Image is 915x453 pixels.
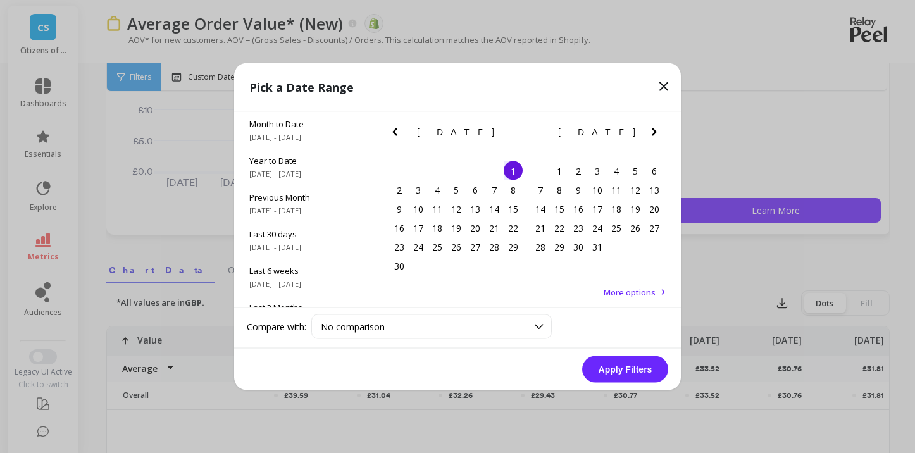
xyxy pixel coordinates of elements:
[569,180,588,199] div: Choose Tuesday, July 9th, 2024
[417,127,496,137] span: [DATE]
[626,218,645,237] div: Choose Friday, July 26th, 2024
[390,199,409,218] div: Choose Sunday, June 9th, 2024
[626,180,645,199] div: Choose Friday, July 12th, 2024
[588,180,607,199] div: Choose Wednesday, July 10th, 2024
[588,199,607,218] div: Choose Wednesday, July 17th, 2024
[645,161,664,180] div: Choose Saturday, July 6th, 2024
[504,199,523,218] div: Choose Saturday, June 15th, 2024
[645,218,664,237] div: Choose Saturday, July 27th, 2024
[409,218,428,237] div: Choose Monday, June 17th, 2024
[249,302,358,313] span: Last 3 Months
[447,180,466,199] div: Choose Wednesday, June 5th, 2024
[485,237,504,256] div: Choose Friday, June 28th, 2024
[569,218,588,237] div: Choose Tuesday, July 23rd, 2024
[428,218,447,237] div: Choose Tuesday, June 18th, 2024
[504,180,523,199] div: Choose Saturday, June 8th, 2024
[569,199,588,218] div: Choose Tuesday, July 16th, 2024
[626,199,645,218] div: Choose Friday, July 19th, 2024
[409,237,428,256] div: Choose Monday, June 24th, 2024
[249,265,358,276] span: Last 6 weeks
[249,118,358,130] span: Month to Date
[409,199,428,218] div: Choose Monday, June 10th, 2024
[447,218,466,237] div: Choose Wednesday, June 19th, 2024
[645,199,664,218] div: Choose Saturday, July 20th, 2024
[249,206,358,216] span: [DATE] - [DATE]
[607,218,626,237] div: Choose Thursday, July 25th, 2024
[607,199,626,218] div: Choose Thursday, July 18th, 2024
[504,218,523,237] div: Choose Saturday, June 22nd, 2024
[428,180,447,199] div: Choose Tuesday, June 4th, 2024
[626,161,645,180] div: Choose Friday, July 5th, 2024
[550,161,569,180] div: Choose Monday, July 1st, 2024
[569,161,588,180] div: Choose Tuesday, July 2nd, 2024
[531,161,664,256] div: month 2024-07
[466,199,485,218] div: Choose Thursday, June 13th, 2024
[528,125,549,145] button: Previous Month
[558,127,637,137] span: [DATE]
[409,180,428,199] div: Choose Monday, June 3rd, 2024
[249,78,354,96] p: Pick a Date Range
[249,169,358,179] span: [DATE] - [DATE]
[550,218,569,237] div: Choose Monday, July 22nd, 2024
[466,237,485,256] div: Choose Thursday, June 27th, 2024
[531,218,550,237] div: Choose Sunday, July 21st, 2024
[249,242,358,252] span: [DATE] - [DATE]
[247,320,306,333] label: Compare with:
[249,279,358,289] span: [DATE] - [DATE]
[390,161,523,275] div: month 2024-06
[447,199,466,218] div: Choose Wednesday, June 12th, 2024
[607,180,626,199] div: Choose Thursday, July 11th, 2024
[647,125,667,145] button: Next Month
[588,161,607,180] div: Choose Wednesday, July 3rd, 2024
[604,287,656,298] span: More options
[531,180,550,199] div: Choose Sunday, July 7th, 2024
[249,155,358,166] span: Year to Date
[466,218,485,237] div: Choose Thursday, June 20th, 2024
[321,321,385,333] span: No comparison
[550,180,569,199] div: Choose Monday, July 8th, 2024
[582,356,668,383] button: Apply Filters
[504,237,523,256] div: Choose Saturday, June 29th, 2024
[550,237,569,256] div: Choose Monday, July 29th, 2024
[588,237,607,256] div: Choose Wednesday, July 31st, 2024
[249,228,358,240] span: Last 30 days
[569,237,588,256] div: Choose Tuesday, July 30th, 2024
[387,125,408,145] button: Previous Month
[485,218,504,237] div: Choose Friday, June 21st, 2024
[531,199,550,218] div: Choose Sunday, July 14th, 2024
[249,192,358,203] span: Previous Month
[588,218,607,237] div: Choose Wednesday, July 24th, 2024
[428,199,447,218] div: Choose Tuesday, June 11th, 2024
[485,180,504,199] div: Choose Friday, June 7th, 2024
[447,237,466,256] div: Choose Wednesday, June 26th, 2024
[504,161,523,180] div: Choose Saturday, June 1st, 2024
[390,237,409,256] div: Choose Sunday, June 23rd, 2024
[249,132,358,142] span: [DATE] - [DATE]
[506,125,526,145] button: Next Month
[531,237,550,256] div: Choose Sunday, July 28th, 2024
[428,237,447,256] div: Choose Tuesday, June 25th, 2024
[607,161,626,180] div: Choose Thursday, July 4th, 2024
[550,199,569,218] div: Choose Monday, July 15th, 2024
[645,180,664,199] div: Choose Saturday, July 13th, 2024
[466,180,485,199] div: Choose Thursday, June 6th, 2024
[390,256,409,275] div: Choose Sunday, June 30th, 2024
[390,218,409,237] div: Choose Sunday, June 16th, 2024
[390,180,409,199] div: Choose Sunday, June 2nd, 2024
[485,199,504,218] div: Choose Friday, June 14th, 2024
